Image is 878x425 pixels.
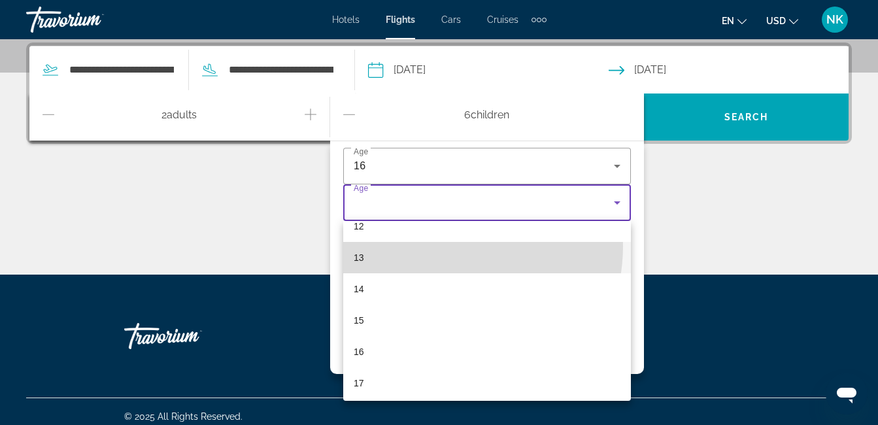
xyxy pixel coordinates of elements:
span: 13 [354,250,364,265]
span: 14 [354,281,364,297]
iframe: Button to launch messaging window [826,373,868,415]
mat-option: 12 years old [343,211,631,242]
mat-option: 15 years old [343,305,631,336]
mat-option: 13 years old [343,242,631,273]
span: 15 [354,313,364,328]
span: 16 [354,344,364,360]
span: 17 [354,375,364,391]
span: 12 [354,218,364,234]
mat-option: 16 years old [343,336,631,367]
mat-option: 17 years old [343,367,631,399]
mat-option: 14 years old [343,273,631,305]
